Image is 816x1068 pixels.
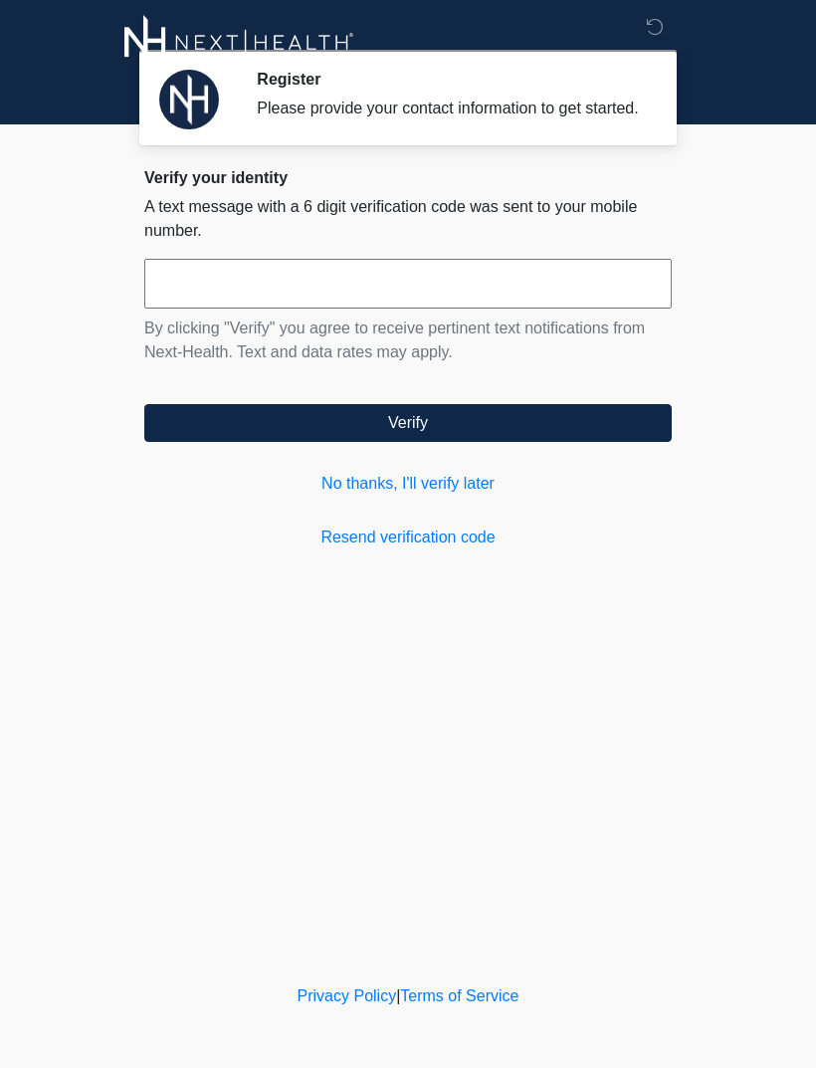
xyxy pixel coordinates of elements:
div: Please provide your contact information to get started. [257,97,642,120]
p: By clicking "Verify" you agree to receive pertinent text notifications from Next-Health. Text and... [144,317,672,364]
button: Verify [144,404,672,442]
img: Next-Health Logo [124,15,354,70]
p: A text message with a 6 digit verification code was sent to your mobile number. [144,195,672,243]
a: Privacy Policy [298,987,397,1004]
img: Agent Avatar [159,70,219,129]
h2: Verify your identity [144,168,672,187]
a: Resend verification code [144,526,672,549]
a: No thanks, I'll verify later [144,472,672,496]
a: | [396,987,400,1004]
a: Terms of Service [400,987,518,1004]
